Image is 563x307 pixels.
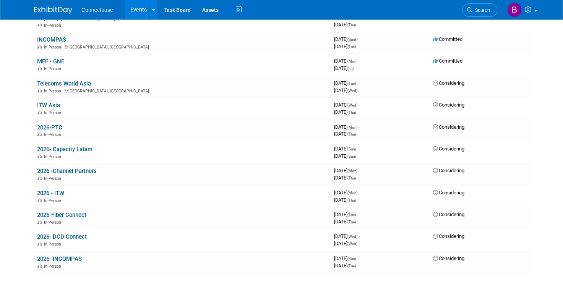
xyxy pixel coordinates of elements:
[44,176,63,181] span: In-Person
[334,190,360,196] span: [DATE]
[37,198,42,202] img: In-Person Event
[359,190,360,196] span: -
[44,242,63,247] span: In-Person
[347,169,357,173] span: (Mon)
[34,6,72,14] img: ExhibitDay
[334,241,357,246] span: [DATE]
[347,220,356,224] span: (Tue)
[334,212,358,217] span: [DATE]
[347,37,356,42] span: (Sun)
[347,16,356,20] span: (Tue)
[507,3,522,17] img: Brian Maggiacomo
[37,132,42,136] img: In-Person Event
[44,198,63,203] span: In-Person
[347,213,356,217] span: (Tue)
[347,176,356,180] span: (Thu)
[433,255,464,261] span: Considering
[347,191,357,195] span: (Mon)
[334,131,356,137] span: [DATE]
[347,198,356,202] span: (Thu)
[347,242,357,246] span: (Wed)
[347,59,357,63] span: (Mon)
[44,220,63,225] span: In-Person
[334,233,360,239] span: [DATE]
[433,124,464,130] span: Considering
[347,89,357,93] span: (Wed)
[357,80,358,86] span: -
[334,255,358,261] span: [DATE]
[37,154,42,158] img: In-Person Event
[37,255,82,262] a: 2026- INCOMPAS
[37,264,42,268] img: In-Person Event
[357,255,358,261] span: -
[347,110,356,115] span: (Thu)
[433,233,464,239] span: Considering
[334,22,356,27] span: [DATE]
[37,124,62,131] a: 2026-PTC
[347,45,356,49] span: (Tue)
[37,212,86,218] a: 2026-Fiber Connect
[37,89,42,92] img: In-Person Event
[433,168,464,173] span: Considering
[37,233,87,240] a: 2026- DCD Connect
[347,154,356,158] span: (Sun)
[37,15,116,21] a: Capacity [GEOGRAPHIC_DATA]
[462,3,497,17] a: Search
[37,45,42,48] img: In-Person Event
[334,263,356,268] span: [DATE]
[359,168,360,173] span: -
[334,87,357,93] span: [DATE]
[359,233,360,239] span: -
[37,176,42,180] img: In-Person Event
[334,65,354,71] span: [DATE]
[334,146,358,152] span: [DATE]
[44,89,63,94] span: In-Person
[37,36,66,43] a: INCOMPAS
[347,66,354,71] span: (Fri)
[347,147,356,151] span: (Sun)
[433,212,464,217] span: Considering
[37,58,64,65] a: MEF - GNE
[44,45,63,50] span: In-Person
[37,80,91,87] a: Telecoms World Asia
[37,110,42,114] img: In-Person Event
[37,242,42,246] img: In-Person Event
[433,15,462,20] span: Committed
[37,23,42,27] img: In-Person Event
[44,23,63,28] span: In-Person
[37,44,328,50] div: [GEOGRAPHIC_DATA], [GEOGRAPHIC_DATA]
[347,257,356,261] span: (Sun)
[334,168,360,173] span: [DATE]
[334,197,356,203] span: [DATE]
[334,109,356,115] span: [DATE]
[357,36,358,42] span: -
[334,58,360,64] span: [DATE]
[44,66,63,71] span: In-Person
[37,220,42,224] img: In-Person Event
[472,7,490,13] span: Search
[334,219,356,225] span: [DATE]
[433,58,462,64] span: Committed
[347,264,356,268] span: (Tue)
[37,87,328,94] div: [GEOGRAPHIC_DATA], [GEOGRAPHIC_DATA]
[359,124,360,130] span: -
[37,146,92,153] a: 2026- Capacity Latam
[37,66,42,70] img: In-Person Event
[81,7,113,13] span: Connectbase
[44,110,63,115] span: In-Person
[44,132,63,137] span: In-Person
[347,125,357,129] span: (Mon)
[37,168,97,175] a: 2026 -Channel Partners
[347,81,356,86] span: (Tue)
[44,154,63,159] span: In-Person
[357,212,358,217] span: -
[347,103,357,107] span: (Wed)
[433,146,464,152] span: Considering
[334,153,356,159] span: [DATE]
[334,36,358,42] span: [DATE]
[44,264,63,269] span: In-Person
[334,124,360,130] span: [DATE]
[334,15,358,20] span: [DATE]
[37,102,60,109] a: ITW Asia
[334,102,360,108] span: [DATE]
